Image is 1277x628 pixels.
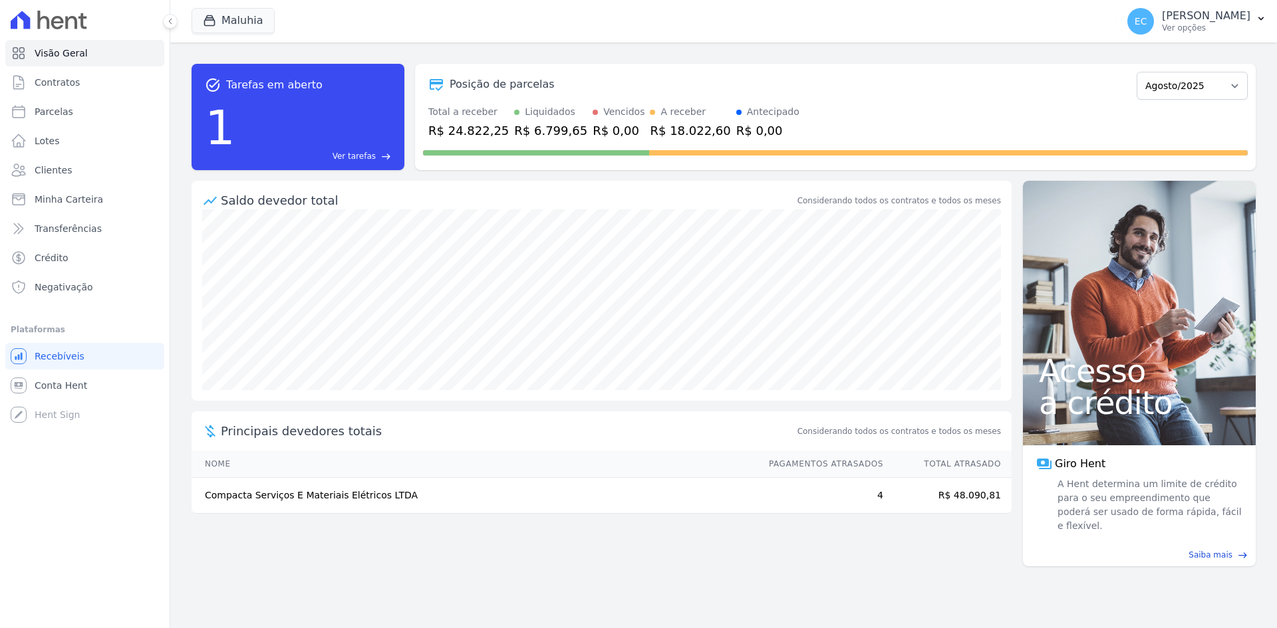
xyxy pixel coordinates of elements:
[884,451,1012,478] th: Total Atrasado
[650,122,730,140] div: R$ 18.022,60
[381,152,391,161] span: east
[226,77,323,93] span: Tarefas em aberto
[192,478,756,514] td: Compacta Serviços E Materiais Elétricos LTDA
[35,280,93,294] span: Negativação
[241,150,391,162] a: Ver tarefas east
[525,105,575,119] div: Liquidados
[192,8,275,33] button: Maluhia
[660,105,706,119] div: A receber
[5,245,164,271] a: Crédito
[1162,9,1250,23] p: [PERSON_NAME]
[1055,456,1105,472] span: Giro Hent
[1135,17,1147,26] span: EC
[192,451,756,478] th: Nome
[428,105,509,119] div: Total a receber
[428,122,509,140] div: R$ 24.822,25
[1189,549,1232,561] span: Saiba mais
[1055,477,1242,533] span: A Hent determina um limite de crédito para o seu empreendimento que poderá ser usado de forma ráp...
[333,150,376,162] span: Ver tarefas
[450,76,555,92] div: Posição de parcelas
[736,122,799,140] div: R$ 0,00
[884,478,1012,514] td: R$ 48.090,81
[5,274,164,300] a: Negativação
[35,379,87,392] span: Conta Hent
[5,98,164,125] a: Parcelas
[205,77,221,93] span: task_alt
[35,134,60,148] span: Lotes
[593,122,644,140] div: R$ 0,00
[5,128,164,154] a: Lotes
[1162,23,1250,33] p: Ver opções
[5,69,164,96] a: Contratos
[1031,549,1248,561] a: Saiba mais east
[5,40,164,66] a: Visão Geral
[1238,550,1248,560] span: east
[1117,3,1277,40] button: EC [PERSON_NAME] Ver opções
[1039,355,1240,387] span: Acesso
[1039,387,1240,419] span: a crédito
[5,343,164,369] a: Recebíveis
[747,105,799,119] div: Antecipado
[11,322,159,338] div: Plataformas
[5,215,164,242] a: Transferências
[221,191,795,209] div: Saldo devedor total
[514,122,587,140] div: R$ 6.799,65
[35,163,72,177] span: Clientes
[205,93,235,162] div: 1
[797,425,1001,437] span: Considerando todos os contratos e todos os meses
[35,350,84,363] span: Recebíveis
[221,422,795,440] span: Principais devedores totais
[756,451,884,478] th: Pagamentos Atrasados
[797,195,1001,207] div: Considerando todos os contratos e todos os meses
[603,105,644,119] div: Vencidos
[5,186,164,213] a: Minha Carteira
[5,372,164,399] a: Conta Hent
[756,478,884,514] td: 4
[35,251,69,264] span: Crédito
[5,157,164,183] a: Clientes
[35,222,102,235] span: Transferências
[35,193,103,206] span: Minha Carteira
[35,76,80,89] span: Contratos
[35,47,88,60] span: Visão Geral
[35,105,73,118] span: Parcelas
